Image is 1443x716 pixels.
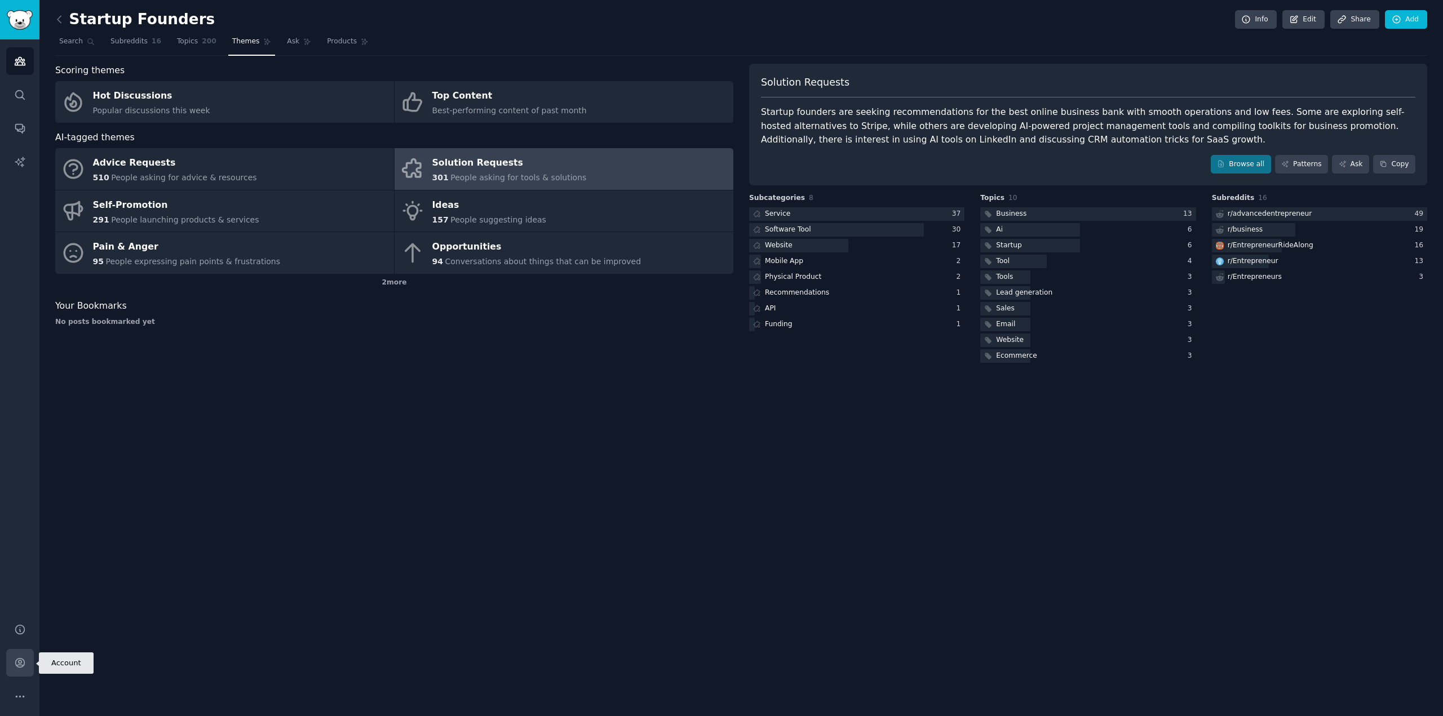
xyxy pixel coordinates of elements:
[232,37,260,47] span: Themes
[1188,304,1196,314] div: 3
[749,286,964,300] a: Recommendations1
[809,194,813,202] span: 8
[996,335,1024,345] div: Website
[152,37,161,47] span: 16
[765,209,790,219] div: Service
[93,87,210,105] div: Hot Discussions
[1188,256,1196,266] div: 4
[980,302,1196,316] a: Sales3
[93,238,281,256] div: Pain & Anger
[1228,256,1278,266] div: r/ Entrepreneur
[93,173,109,182] span: 510
[1228,272,1282,282] div: r/ Entrepreneurs
[1188,335,1196,345] div: 3
[1414,256,1427,266] div: 13
[980,193,1004,203] span: Topics
[55,131,135,145] span: AI-tagged themes
[980,318,1196,332] a: Email3
[1212,193,1255,203] span: Subreddits
[93,215,109,224] span: 291
[1188,225,1196,235] div: 6
[55,232,394,274] a: Pain & Anger95People expressing pain points & frustrations
[1188,288,1196,298] div: 3
[761,75,849,90] span: Solution Requests
[1211,155,1271,174] a: Browse all
[55,64,125,78] span: Scoring themes
[980,223,1196,237] a: Ai6
[749,207,964,221] a: Service37
[93,196,259,214] div: Self-Promotion
[749,193,805,203] span: Subcategories
[323,33,373,56] a: Products
[432,154,587,172] div: Solution Requests
[55,81,394,123] a: Hot DiscussionsPopular discussions this week
[957,319,965,330] div: 1
[395,232,733,274] a: Opportunities94Conversations about things that can be improved
[765,225,811,235] div: Software Tool
[980,270,1196,284] a: Tools3
[1385,10,1427,29] a: Add
[173,33,220,56] a: Topics200
[765,304,776,314] div: API
[1228,241,1313,251] div: r/ EntrepreneurRideAlong
[327,37,357,47] span: Products
[111,173,256,182] span: People asking for advice & resources
[7,10,33,30] img: GummySearch logo
[996,288,1052,298] div: Lead generation
[1008,194,1017,202] span: 10
[1228,209,1312,219] div: r/ advancedentrepreneur
[952,241,965,251] div: 17
[1188,319,1196,330] div: 3
[1414,241,1427,251] div: 16
[110,37,148,47] span: Subreddits
[952,209,965,219] div: 37
[765,256,803,266] div: Mobile App
[980,286,1196,300] a: Lead generation3
[957,256,965,266] div: 2
[432,173,449,182] span: 301
[1419,272,1427,282] div: 3
[432,196,546,214] div: Ideas
[1212,270,1427,284] a: r/Entrepreneurs3
[395,190,733,232] a: Ideas157People suggesting ideas
[432,257,443,266] span: 94
[59,37,83,47] span: Search
[1414,225,1427,235] div: 19
[283,33,315,56] a: Ask
[765,319,793,330] div: Funding
[952,225,965,235] div: 30
[1183,209,1196,219] div: 13
[1330,10,1379,29] a: Share
[749,255,964,269] a: Mobile App2
[202,37,216,47] span: 200
[111,215,259,224] span: People launching products & services
[765,288,829,298] div: Recommendations
[287,37,299,47] span: Ask
[765,241,793,251] div: Website
[996,225,1003,235] div: Ai
[1212,223,1427,237] a: r/business19
[1216,257,1224,265] img: Entrepreneur
[996,209,1026,219] div: Business
[1212,255,1427,269] a: Entrepreneurr/Entrepreneur13
[980,239,1196,253] a: Startup6
[996,241,1021,251] div: Startup
[1258,194,1267,202] span: 16
[980,255,1196,269] a: Tool4
[749,223,964,237] a: Software Tool30
[55,317,733,327] div: No posts bookmarked yet
[55,33,99,56] a: Search
[93,154,257,172] div: Advice Requests
[228,33,276,56] a: Themes
[450,173,586,182] span: People asking for tools & solutions
[55,274,733,292] div: 2 more
[749,318,964,332] a: Funding1
[957,272,965,282] div: 2
[432,106,587,115] span: Best-performing content of past month
[1228,225,1263,235] div: r/ business
[996,256,1010,266] div: Tool
[1188,241,1196,251] div: 6
[1373,155,1415,174] button: Copy
[1212,207,1427,221] a: r/advancedentrepreneur49
[749,239,964,253] a: Website17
